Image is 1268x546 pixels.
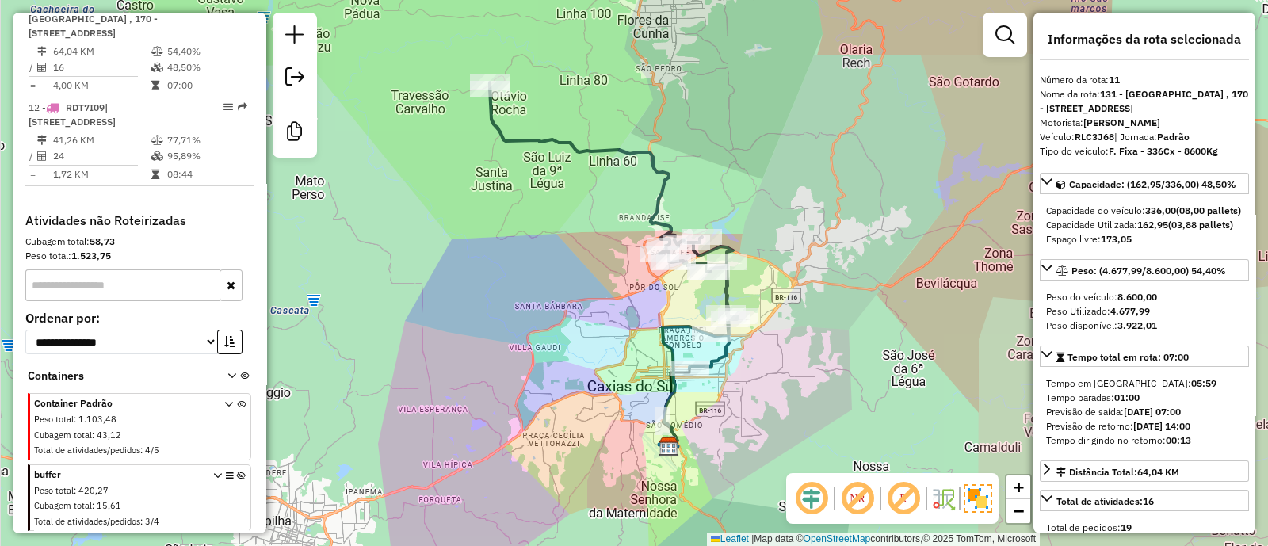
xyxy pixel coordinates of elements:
a: Leaflet [711,533,749,544]
span: Exibir NR [838,479,877,517]
span: − [1014,501,1024,521]
i: Tempo total em rota [151,170,159,179]
i: % de utilização da cubagem [151,151,163,161]
div: Map data © contributors,© 2025 TomTom, Microsoft [707,533,1040,546]
span: Peso: (4.677,99/8.600,00) 54,40% [1071,265,1226,277]
div: Tipo do veículo: [1040,144,1249,158]
i: Distância Total [37,47,47,56]
strong: 05:59 [1191,377,1216,389]
strong: 4.677,99 [1110,305,1150,317]
img: CDD Caxias [659,437,679,457]
strong: 19 [1121,521,1132,533]
strong: [PERSON_NAME] [1083,116,1160,128]
span: 43,12 [97,430,121,441]
div: Distância Total: [1056,465,1179,479]
span: Cubagem total [34,430,92,441]
td: / [29,59,36,75]
span: : [74,485,76,496]
img: ZUMPY [657,435,678,456]
div: Tempo dirigindo no retorno: [1046,433,1243,448]
div: Capacidade: (162,95/336,00) 48,50% [1040,197,1249,253]
div: Peso total: [25,249,254,263]
strong: 1.523,75 [71,250,111,262]
i: Total de Atividades [37,63,47,72]
strong: 01:00 [1114,391,1140,403]
i: % de utilização do peso [151,136,163,145]
span: : [74,414,76,425]
span: | Jornada: [1114,131,1190,143]
span: | [STREET_ADDRESS] [29,101,116,128]
td: 48,50% [166,59,246,75]
em: Rota exportada [238,102,247,112]
strong: 173,05 [1101,233,1132,245]
td: 64,04 KM [52,44,151,59]
span: Containers [28,368,207,384]
a: Criar modelo [279,116,311,151]
span: RDT7I09 [66,101,105,113]
div: Tempo paradas: [1046,391,1243,405]
strong: 00:13 [1166,434,1191,446]
strong: 162,95 [1137,219,1168,231]
strong: 16 [1143,495,1154,507]
i: Total de Atividades [37,151,47,161]
span: : [92,500,94,511]
div: Tempo em [GEOGRAPHIC_DATA]: [1046,376,1243,391]
i: Opções [226,472,234,531]
a: Distância Total:64,04 KM [1040,460,1249,482]
a: Exportar sessão [279,61,311,97]
span: Container Padrão [34,396,205,410]
div: Capacidade do veículo: [1046,204,1243,218]
div: Espaço livre: [1046,232,1243,246]
span: 15,61 [97,500,121,511]
strong: [DATE] 14:00 [1133,420,1190,432]
td: = [29,78,36,94]
td: 24 [52,148,151,164]
span: + [1014,477,1024,497]
a: Zoom out [1006,499,1030,523]
strong: 8.600,00 [1117,291,1157,303]
span: 12 - [29,101,116,128]
strong: Padrão [1157,131,1190,143]
span: : [140,445,143,456]
td: 54,40% [166,44,246,59]
strong: 3.922,01 [1117,319,1157,331]
strong: 336,00 [1145,204,1176,216]
strong: (03,88 pallets) [1168,219,1233,231]
span: 64,04 KM [1137,466,1179,478]
div: Capacidade Utilizada: [1046,218,1243,232]
td: 77,71% [166,132,246,148]
td: / [29,148,36,164]
a: Zoom in [1006,475,1030,499]
td: 08:44 [166,166,246,182]
td: 1,72 KM [52,166,151,182]
span: 1.103,48 [78,414,116,425]
a: Total de atividades:16 [1040,490,1249,511]
i: % de utilização da cubagem [151,63,163,72]
div: Previsão de saída: [1046,405,1243,419]
i: Distância Total [37,136,47,145]
span: buffer [34,468,205,482]
span: Capacidade: (162,95/336,00) 48,50% [1069,178,1236,190]
div: Tempo total em rota: 07:00 [1040,370,1249,454]
img: Fluxo de ruas [930,486,956,511]
span: Total de atividades/pedidos [34,445,140,456]
h4: Informações da rota selecionada [1040,32,1249,47]
a: Capacidade: (162,95/336,00) 48,50% [1040,173,1249,194]
strong: (08,00 pallets) [1176,204,1241,216]
span: Tempo total em rota: 07:00 [1067,351,1189,363]
a: OpenStreetMap [804,533,871,544]
i: % de utilização do peso [151,47,163,56]
strong: 58,73 [90,235,115,247]
div: Peso disponível: [1046,319,1243,333]
a: Nova sessão e pesquisa [279,19,311,55]
label: Ordenar por: [25,308,254,327]
img: Exibir/Ocultar setores [964,484,992,513]
span: : [140,516,143,527]
strong: [DATE] 07:00 [1124,406,1181,418]
div: Peso Utilizado: [1046,304,1243,319]
h4: Atividades não Roteirizadas [25,213,254,228]
div: Nome da rota: [1040,87,1249,116]
div: Motorista: [1040,116,1249,130]
div: Veículo: [1040,130,1249,144]
em: Opções [223,102,233,112]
